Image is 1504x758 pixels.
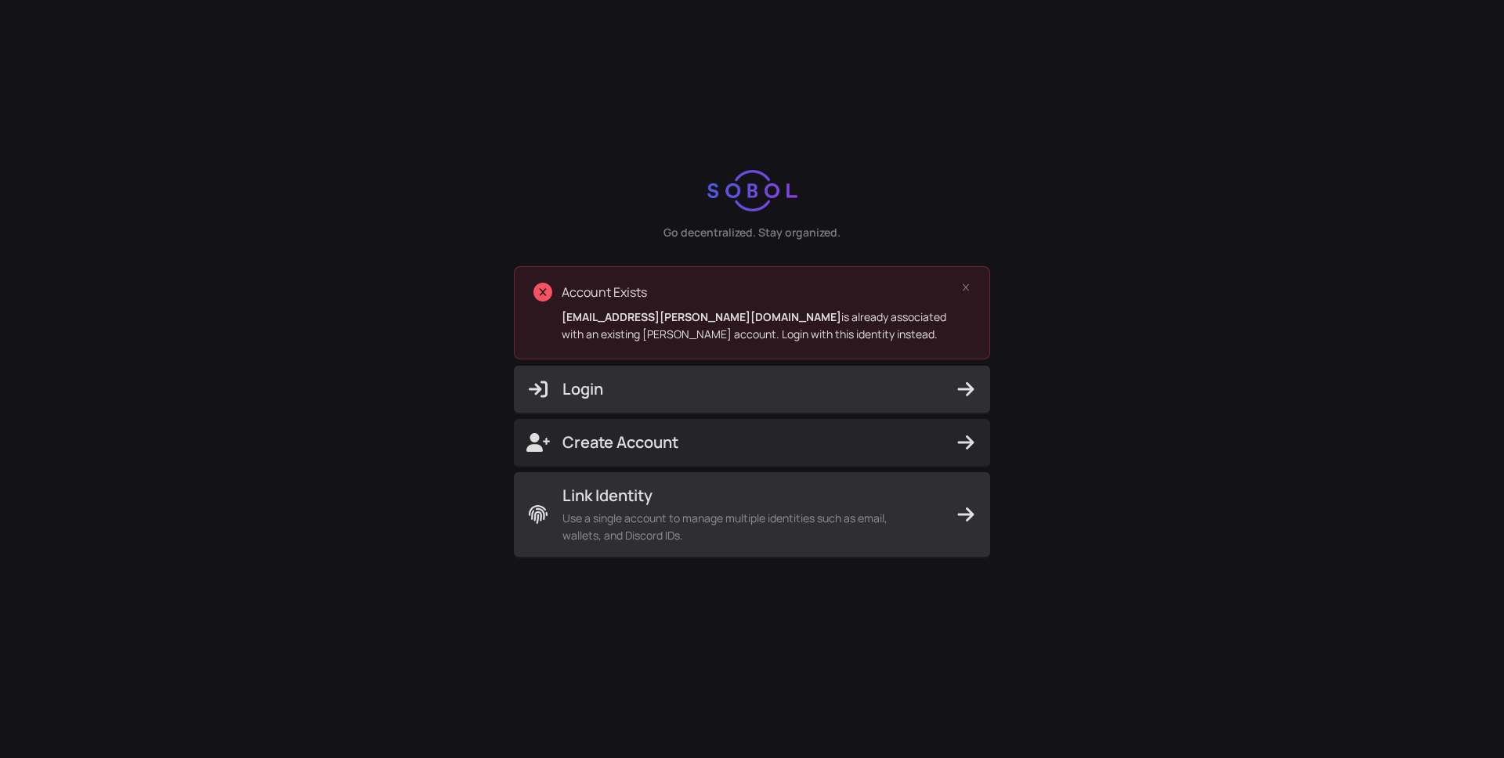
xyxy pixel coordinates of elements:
span: Use a single account to manage multiple identities such as email, wallets, and Discord IDs. [562,510,923,544]
span: Login [526,378,978,400]
span: close [961,283,971,292]
button: Create Account [514,419,990,466]
button: Link IdentityUse a single account to manage multiple identities such as email, wallets, and Disco... [514,472,990,557]
div: Go decentralized. Stay organized. [663,224,841,241]
span: Create Account [526,431,978,453]
strong: [EMAIL_ADDRESS][PERSON_NAME][DOMAIN_NAME] [562,309,841,324]
button: close [961,283,971,293]
span: Link Identity [562,485,923,507]
div: Account Exists [562,283,955,302]
button: Login [514,366,990,413]
img: logo [707,170,797,212]
div: is already associated with an existing [PERSON_NAME] account. Login with this identity instead. [562,309,955,343]
span: close-circle [533,283,552,301]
